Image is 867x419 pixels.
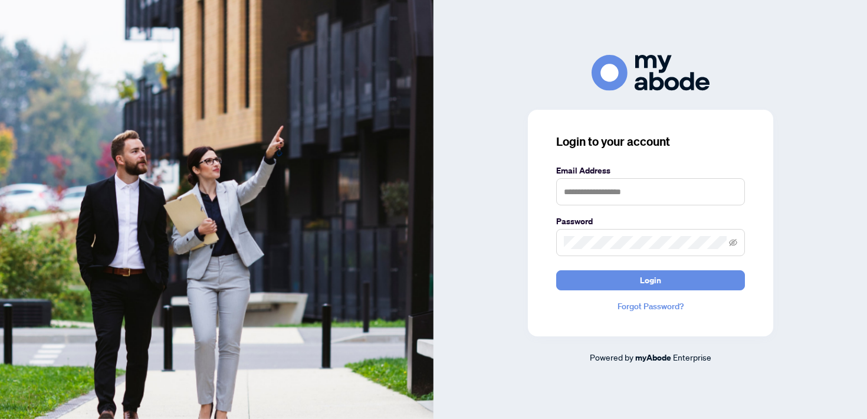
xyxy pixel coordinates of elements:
[729,238,737,247] span: eye-invisible
[590,352,633,362] span: Powered by
[556,164,745,177] label: Email Address
[556,270,745,290] button: Login
[556,215,745,228] label: Password
[592,55,710,91] img: ma-logo
[635,351,671,364] a: myAbode
[673,352,711,362] span: Enterprise
[640,271,661,290] span: Login
[556,133,745,150] h3: Login to your account
[556,300,745,313] a: Forgot Password?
